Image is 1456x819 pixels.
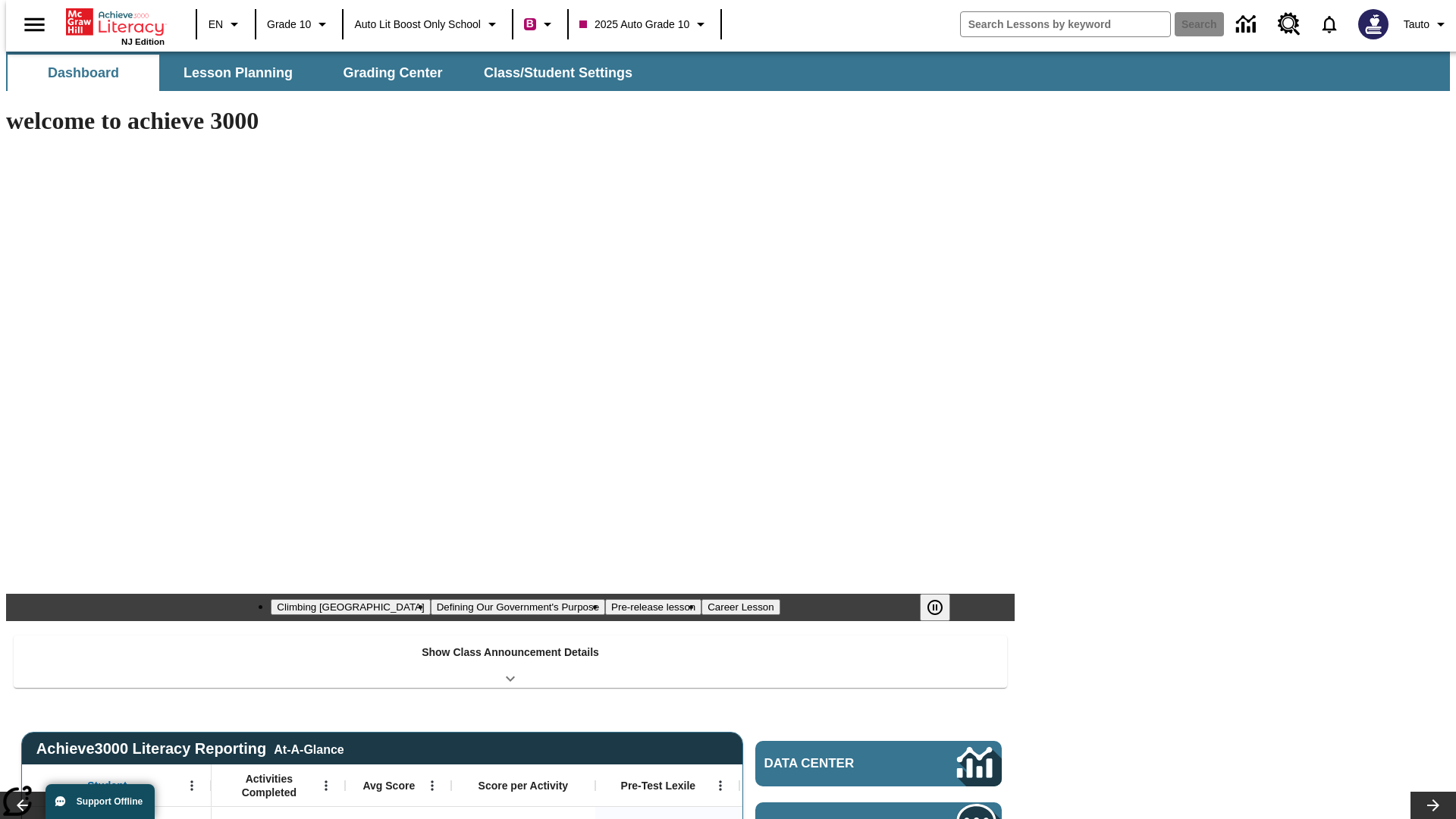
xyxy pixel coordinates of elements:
button: Grade: Grade 10, Select a grade [261,11,337,38]
button: Select a new avatar [1349,5,1398,44]
a: Notifications [1310,5,1349,44]
button: Open Menu [421,774,444,797]
span: Pre-Test Lexile [621,779,696,792]
span: Avg Score [362,779,415,792]
button: Slide 4 Career Lesson [701,599,780,615]
button: Support Offline [45,784,155,819]
span: NJ Edition [121,37,165,46]
button: Slide 2 Defining Our Government's Purpose [431,599,605,615]
button: Open Menu [180,774,203,797]
span: Achieve3000 Literacy Reporting [36,740,344,758]
a: Data Center [1227,4,1269,45]
span: B [526,14,534,33]
button: Lesson carousel, Next [1410,792,1456,819]
input: search field [961,12,1170,36]
span: Dashboard [48,64,119,82]
div: Pause [920,594,965,621]
span: Grade 10 [267,17,311,33]
button: Profile/Settings [1398,11,1456,38]
div: Show Class Announcement Details [14,635,1007,688]
button: Class/Student Settings [472,55,645,91]
span: Lesson Planning [184,64,293,82]
div: At-A-Glance [274,740,344,757]
img: Avatar [1358,9,1389,39]
span: Tauto [1404,17,1429,33]
button: Open side menu [12,2,57,47]
a: Data Center [755,741,1002,786]
button: Slide 1 Climbing Mount Tai [271,599,430,615]
button: Slide 3 Pre-release lesson [605,599,701,615]
a: Home [66,7,165,37]
span: Data Center [764,756,906,771]
span: Grading Center [343,64,442,82]
button: School: Auto Lit Boost only School, Select your school [348,11,507,38]
button: Lesson Planning [162,55,314,91]
span: Support Offline [77,796,143,807]
div: SubNavbar [6,55,646,91]
span: Class/Student Settings [484,64,632,82]
div: SubNavbar [6,52,1450,91]
div: Home [66,5,165,46]
span: EN [209,17,223,33]
button: Class: 2025 Auto Grade 10, Select your class [573,11,716,38]
h1: welcome to achieve 3000 [6,107,1015,135]
button: Open Menu [315,774,337,797]
button: Dashboard [8,55,159,91]
button: Pause [920,594,950,621]
button: Open Menu [709,774,732,797]
span: 2025 Auto Grade 10 [579,17,689,33]
button: Language: EN, Select a language [202,11,250,38]
span: Student [87,779,127,792]
span: Activities Completed [219,772,319,799]
span: Score per Activity [479,779,569,792]
span: Auto Lit Boost only School [354,17,481,33]
a: Resource Center, Will open in new tab [1269,4,1310,45]
button: Grading Center [317,55,469,91]
button: Boost Class color is violet red. Change class color [518,11,563,38]
p: Show Class Announcement Details [422,645,599,661]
